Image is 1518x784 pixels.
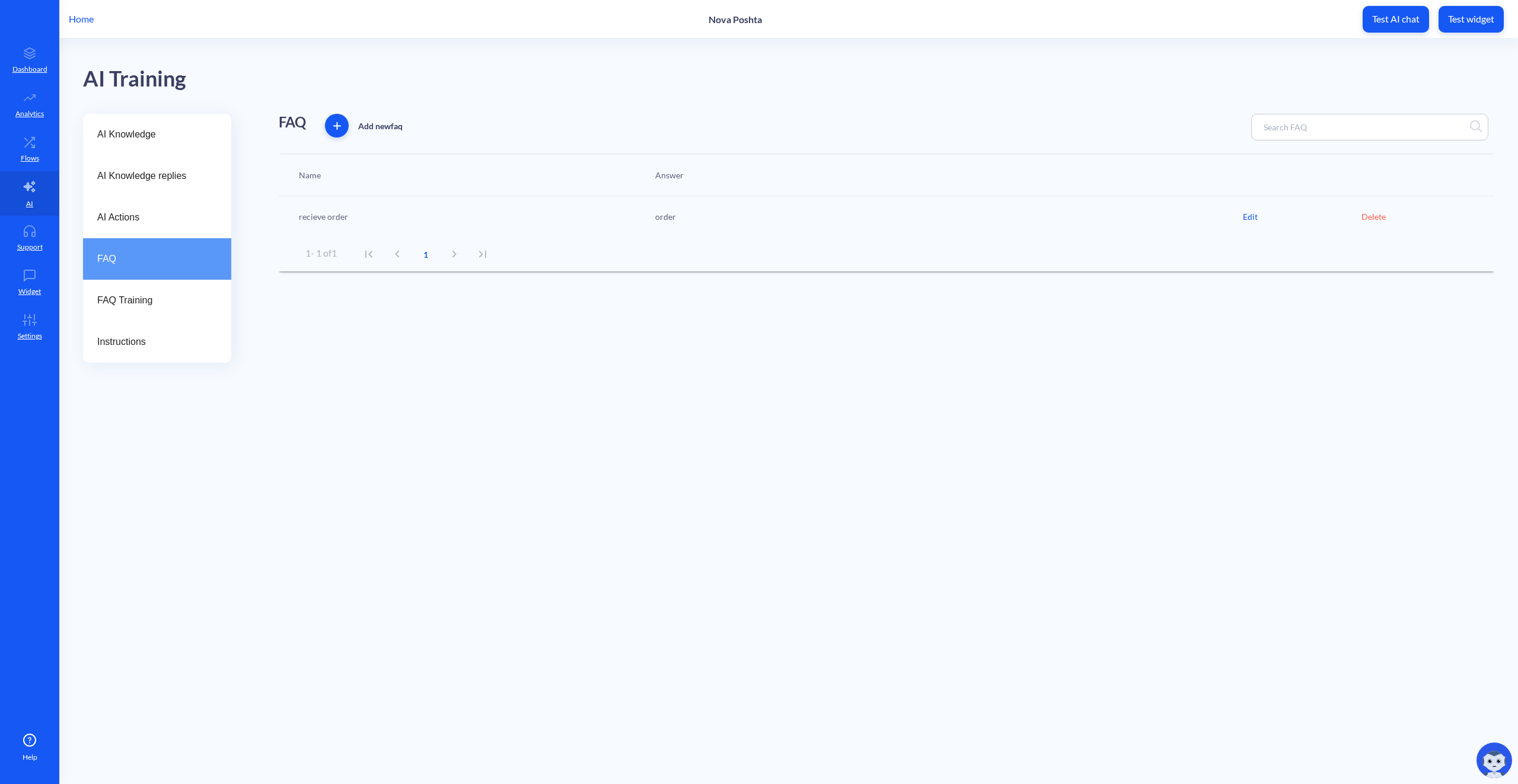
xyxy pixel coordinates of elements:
span: AI Knowledge [97,127,208,142]
div: AI Training [83,62,186,96]
span: faq [391,121,403,131]
span: 1 - 1 of 1 [305,247,337,258]
div: Answer [649,169,1243,181]
div: recieve order [293,210,649,223]
a: FAQ Training [83,280,231,321]
p: Widget [18,286,41,297]
span: FAQ [97,252,208,266]
p: Analytics [15,108,44,119]
span: FAQ Training [97,293,208,308]
img: copilot-icon.svg [1476,743,1512,778]
span: AI Actions [97,210,208,225]
div: Name [293,169,649,181]
span: Help [23,752,37,763]
p: AI [26,199,33,209]
p: Settings [18,331,42,341]
button: Test AI chat [1363,6,1429,33]
a: FAQ [83,238,231,280]
p: Test AI chat [1372,13,1420,25]
p: Support [17,242,43,252]
h1: FAQ [279,114,306,131]
span: Instructions [97,335,208,349]
p: Home [69,12,94,26]
p: Nova Poshta [709,14,762,25]
div: Edit [1243,210,1361,223]
a: AI Knowledge replies [83,155,231,197]
p: Dashboard [12,64,47,75]
button: Test widget [1439,6,1504,33]
span: AI Knowledge replies [97,169,208,183]
input: Search FAQ [1258,120,1362,134]
div: order [649,210,1243,223]
a: Instructions [83,321,231,363]
p: Test widget [1448,13,1494,25]
a: AI Knowledge [83,114,231,155]
p: Flows [21,153,39,164]
a: AI Actions [83,197,231,238]
button: current [412,240,440,268]
span: 1 [412,248,440,261]
p: Add new [358,120,403,132]
div: Delete [1361,210,1480,223]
